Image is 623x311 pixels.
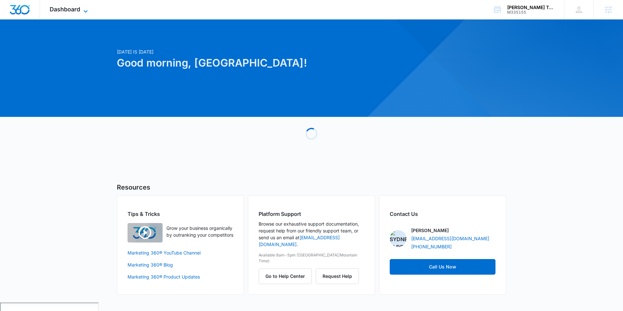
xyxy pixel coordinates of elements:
img: logo_orange.svg [10,10,16,16]
img: Sydney Elder [390,230,407,247]
img: Quick Overview Video [128,223,163,243]
h2: Platform Support [259,210,364,218]
a: Marketing 360® YouTube Channel [128,249,233,256]
img: tab_domain_overview_orange.svg [18,38,23,43]
h5: Resources [117,182,506,192]
h1: Good morning, [GEOGRAPHIC_DATA]! [117,55,374,71]
h2: Contact Us [390,210,495,218]
a: Marketing 360® Blog [128,261,233,268]
p: [DATE] is [DATE] [117,48,374,55]
span: Dashboard [50,6,80,13]
p: [PERSON_NAME] [411,227,449,234]
p: Browse our exhaustive support documentation, request help from our friendly support team, or send... [259,220,364,248]
a: [EMAIL_ADDRESS][DOMAIN_NAME] [411,235,489,242]
div: Domain Overview [25,38,58,43]
img: tab_keywords_by_traffic_grey.svg [65,38,70,43]
button: Go to Help Center [259,268,312,284]
h2: Tips & Tricks [128,210,233,218]
div: v 4.0.25 [18,10,32,16]
button: Request Help [316,268,359,284]
a: Request Help [316,273,359,279]
div: Domain: [DOMAIN_NAME] [17,17,71,22]
a: [PHONE_NUMBER] [411,243,452,250]
a: Go to Help Center [259,273,316,279]
div: account id [507,10,555,15]
p: Available 8am-5pm ([GEOGRAPHIC_DATA]/Mountain Time) [259,252,364,264]
img: website_grey.svg [10,17,16,22]
p: Grow your business organically by outranking your competitors [166,225,233,238]
div: account name [507,5,555,10]
a: Call Us Now [390,259,495,275]
div: Keywords by Traffic [72,38,109,43]
a: Marketing 360® Product Updates [128,273,233,280]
